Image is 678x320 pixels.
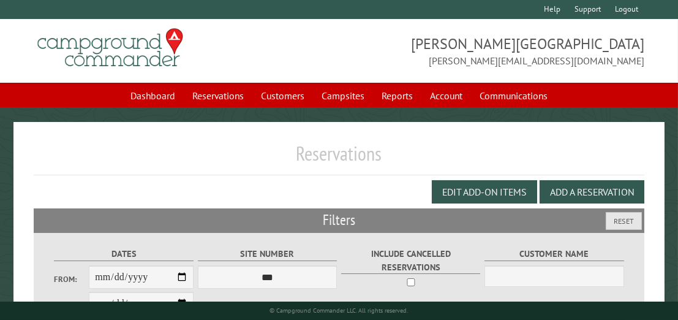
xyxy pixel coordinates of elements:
div: Domain: [DOMAIN_NAME] [32,32,135,42]
label: Site Number [198,247,337,261]
button: Edit Add-on Items [432,180,537,204]
label: From: [54,273,89,285]
img: tab_keywords_by_traffic_grey.svg [122,71,132,81]
label: Customer Name [484,247,624,261]
h1: Reservations [34,142,644,175]
a: Account [423,84,470,107]
label: Include Cancelled Reservations [341,247,481,274]
label: Dates [54,247,194,261]
a: Communications [472,84,555,107]
button: Add a Reservation [540,180,644,204]
img: logo_orange.svg [20,20,29,29]
img: tab_domain_overview_orange.svg [33,71,43,81]
h2: Filters [34,208,644,232]
span: [PERSON_NAME][GEOGRAPHIC_DATA] [PERSON_NAME][EMAIL_ADDRESS][DOMAIN_NAME] [339,34,644,68]
div: v 4.0.25 [34,20,60,29]
a: Customers [254,84,312,107]
a: Reports [374,84,420,107]
button: Reset [606,212,642,230]
small: © Campground Commander LLC. All rights reserved. [270,307,409,314]
a: Reservations [185,84,251,107]
a: Campsites [314,84,372,107]
div: Domain Overview [47,72,110,80]
label: To: [54,299,89,311]
a: Dashboard [123,84,183,107]
img: website_grey.svg [20,32,29,42]
img: Campground Commander [34,24,187,72]
div: Keywords by Traffic [135,72,206,80]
